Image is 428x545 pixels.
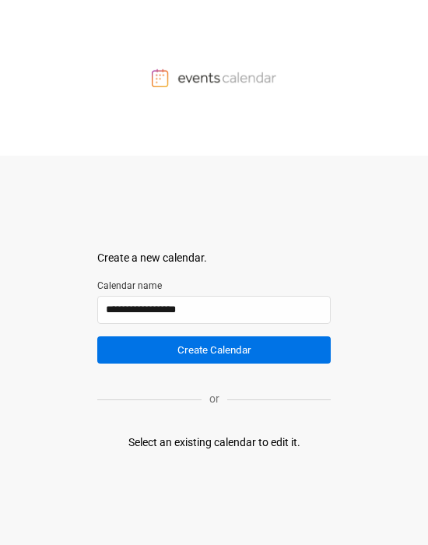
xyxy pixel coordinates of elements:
[97,279,331,293] label: Calendar name
[97,250,331,266] div: Create a new calendar.
[128,434,300,451] div: Select an existing calendar to edit it.
[202,391,227,407] p: or
[97,336,331,364] button: Create Calendar
[152,69,276,87] img: Events Calendar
